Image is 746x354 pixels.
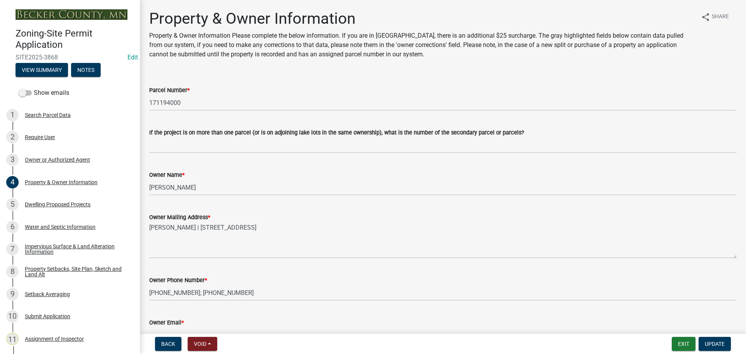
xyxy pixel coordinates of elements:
label: Owner Mailing Address [149,215,210,220]
span: SITE2025-3868 [16,54,124,61]
span: Share [712,12,729,22]
span: Void [194,341,206,347]
button: Update [699,337,731,351]
button: Exit [672,337,695,351]
div: 4 [6,176,19,188]
button: View Summary [16,63,68,77]
span: Back [161,341,175,347]
div: 5 [6,198,19,211]
div: 11 [6,333,19,345]
label: Parcel Number [149,88,190,93]
div: 10 [6,310,19,323]
label: Owner Email [149,320,184,326]
div: Impervious Surface & Land Alteration Information [25,244,127,255]
wm-modal-confirm: Edit Application Number [127,54,138,61]
div: Property Setbacks, Site Plan, Sketch and Land Alt [25,266,127,277]
label: If the project is on more than one parcel (or is on adjoining lake lots in the same ownership), w... [149,130,524,136]
img: Becker County, Minnesota [16,9,127,20]
h4: Zoning-Site Permit Application [16,28,134,51]
button: shareShare [695,9,735,24]
p: Property & Owner Information Please complete the below information. If you are in [GEOGRAPHIC_DAT... [149,31,695,59]
button: Void [188,337,217,351]
button: Notes [71,63,101,77]
span: Update [705,341,725,347]
div: Water and Septic Information [25,224,96,230]
div: 9 [6,288,19,300]
div: 8 [6,265,19,278]
div: 6 [6,221,19,233]
label: Owner Name [149,173,185,178]
label: Owner Phone Number [149,278,207,283]
h1: Property & Owner Information [149,9,695,28]
div: 7 [6,243,19,255]
div: 3 [6,153,19,166]
button: Back [155,337,181,351]
div: Submit Application [25,314,70,319]
a: Edit [127,54,138,61]
div: Require User [25,134,55,140]
div: Property & Owner Information [25,180,98,185]
i: share [701,12,710,22]
wm-modal-confirm: Notes [71,67,101,73]
div: 1 [6,109,19,121]
div: 2 [6,131,19,143]
div: Setback Averaging [25,291,70,297]
div: Assignment of Inspector [25,336,84,342]
div: Search Parcel Data [25,112,71,118]
wm-modal-confirm: Summary [16,67,68,73]
div: Dwelling Proposed Projects [25,202,91,207]
label: Show emails [19,88,69,98]
div: Owner or Authorized Agent [25,157,90,162]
